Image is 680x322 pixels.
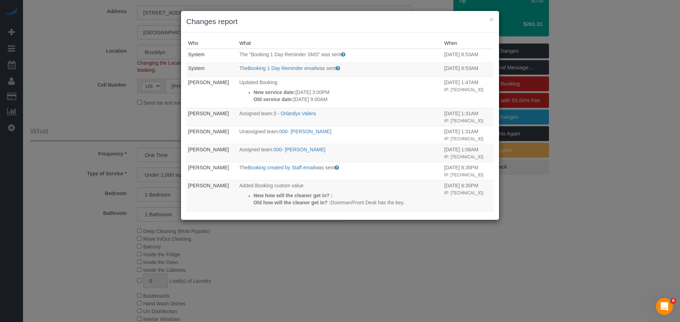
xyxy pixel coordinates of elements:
td: When [442,180,494,211]
small: IP: [TECHNICAL_ID] [444,118,483,123]
a: Booking 1 Day Reminder email [248,65,316,71]
small: IP: [TECHNICAL_ID] [444,87,483,92]
h3: Changes report [186,16,494,27]
small: IP: [TECHNICAL_ID] [444,172,483,177]
td: What [238,108,443,126]
td: What [238,144,443,162]
td: Who [186,77,238,108]
td: When [442,211,494,242]
span: was sent [315,165,334,170]
td: When [442,162,494,180]
td: What [238,162,443,180]
td: What [238,211,443,242]
small: IP: [TECHNICAL_ID] [444,154,483,159]
a: System [188,65,205,71]
a: [PERSON_NAME] [188,183,229,188]
td: Who [186,144,238,162]
strong: New how will the cleaner get in? : [254,193,333,198]
a: [PERSON_NAME] [188,214,229,219]
a: 000- [PERSON_NAME] [273,147,325,152]
a: [PERSON_NAME] [188,165,229,170]
span: Updated Booking [239,80,277,85]
td: Who [186,162,238,180]
a: [PERSON_NAME] [188,111,229,116]
td: When [442,77,494,108]
td: When [442,49,494,63]
p: [DATE] 3:00PM [254,89,441,96]
td: Who [186,211,238,242]
td: Who [186,126,238,144]
span: Assigned team: [239,111,274,116]
span: Added Booking custom value [239,183,304,188]
a: [PERSON_NAME] [188,147,229,152]
strong: Old how will the cleaner get in? : [254,200,331,205]
td: What [238,180,443,211]
td: What [238,77,443,108]
a: System [188,52,205,57]
strong: New service date: [254,89,295,95]
td: Who [186,63,238,77]
span: Added Booking custom value [239,214,304,219]
td: Who [186,49,238,63]
strong: Old service date: [254,96,294,102]
iframe: Intercom live chat [656,298,673,315]
button: × [489,16,494,23]
td: What [238,49,443,63]
span: The [239,165,248,170]
td: When [442,144,494,162]
small: IP: [TECHNICAL_ID] [444,191,483,195]
td: When [442,126,494,144]
td: What [238,63,443,77]
span: Unassigned team: [239,129,279,134]
p: Doorman/Front Desk has the key. [254,199,441,206]
span: Assigned team: [239,147,274,152]
small: IP: [TECHNICAL_ID] [444,136,483,141]
td: When [442,108,494,126]
th: Who [186,38,238,49]
sui-modal: Changes report [181,11,499,220]
th: What [238,38,443,49]
td: What [238,126,443,144]
th: When [442,38,494,49]
span: The "Booking 1 Day Reminder SMS" was sent [239,52,341,57]
a: 000- [PERSON_NAME] [279,129,331,134]
td: When [442,63,494,77]
a: [PERSON_NAME] [188,129,229,134]
a: 3 - Orlandys Valera [273,111,316,116]
a: Booking created by Staff email [248,165,315,170]
td: Who [186,180,238,211]
a: [PERSON_NAME] [188,80,229,85]
span: 6 [670,298,676,304]
span: was sent [316,65,336,71]
td: Who [186,108,238,126]
span: The [239,65,248,71]
p: [DATE] 9:00AM [254,96,441,103]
